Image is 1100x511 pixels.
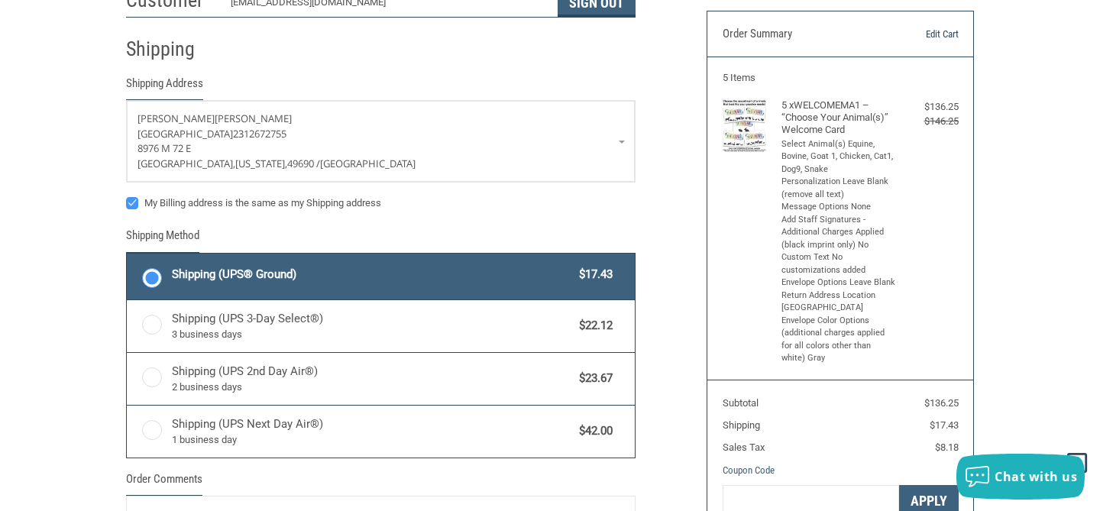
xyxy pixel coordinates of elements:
[137,112,215,125] span: [PERSON_NAME]
[781,201,896,214] li: Message Options None
[137,127,233,141] span: [GEOGRAPHIC_DATA]
[137,141,191,155] span: 8976 M 72 E
[172,416,572,448] span: Shipping (UPS Next Day Air®)
[126,75,203,100] legend: Shipping Address
[781,251,896,277] li: Custom Text No customizations added
[781,277,896,289] li: Envelope Options Leave Blank
[127,101,635,182] a: Enter or select a different address
[781,176,896,201] li: Personalization Leave Blank (remove all text)
[723,27,883,42] h3: Order Summary
[935,441,959,453] span: $8.18
[172,266,572,283] span: Shipping (UPS® Ground)
[882,27,958,42] a: Edit Cart
[172,380,572,395] span: 2 business days
[781,214,896,252] li: Add Staff Signatures - Additional Charges Applied (black imprint only) No
[995,468,1077,485] span: Chat with us
[781,289,896,315] li: Return Address Location [GEOGRAPHIC_DATA]
[172,310,572,342] span: Shipping (UPS 3-Day Select®)
[723,72,959,84] h3: 5 Items
[899,99,958,115] div: $136.25
[956,454,1085,500] button: Chat with us
[137,157,235,170] span: [GEOGRAPHIC_DATA],
[233,127,286,141] span: 2312672755
[781,315,896,365] li: Envelope Color Options (additional charges applied for all colors other than white) Gray
[924,397,959,409] span: $136.25
[723,441,765,453] span: Sales Tax
[172,363,572,395] span: Shipping (UPS 2nd Day Air®)
[126,227,199,252] legend: Shipping Method
[126,37,215,62] h2: Shipping
[215,112,292,125] span: [PERSON_NAME]
[172,327,572,342] span: 3 business days
[571,266,613,283] span: $17.43
[320,157,416,170] span: [GEOGRAPHIC_DATA]
[781,99,896,137] h4: 5 x WELCOMEMA1 – “Choose Your Animal(s)” Welcome Card
[235,157,287,170] span: [US_STATE],
[930,419,959,431] span: $17.43
[126,197,636,209] label: My Billing address is the same as my Shipping address
[287,157,320,170] span: 49690 /
[172,432,572,448] span: 1 business day
[571,370,613,387] span: $23.67
[571,317,613,335] span: $22.12
[571,422,613,440] span: $42.00
[723,419,760,431] span: Shipping
[126,471,202,496] legend: Order Comments
[723,397,759,409] span: Subtotal
[781,138,896,176] li: Select Animal(s) Equine, Bovine, Goat 1, Chicken, Cat1, Dog9, Snake
[723,464,775,476] a: Coupon Code
[899,114,958,129] div: $146.25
